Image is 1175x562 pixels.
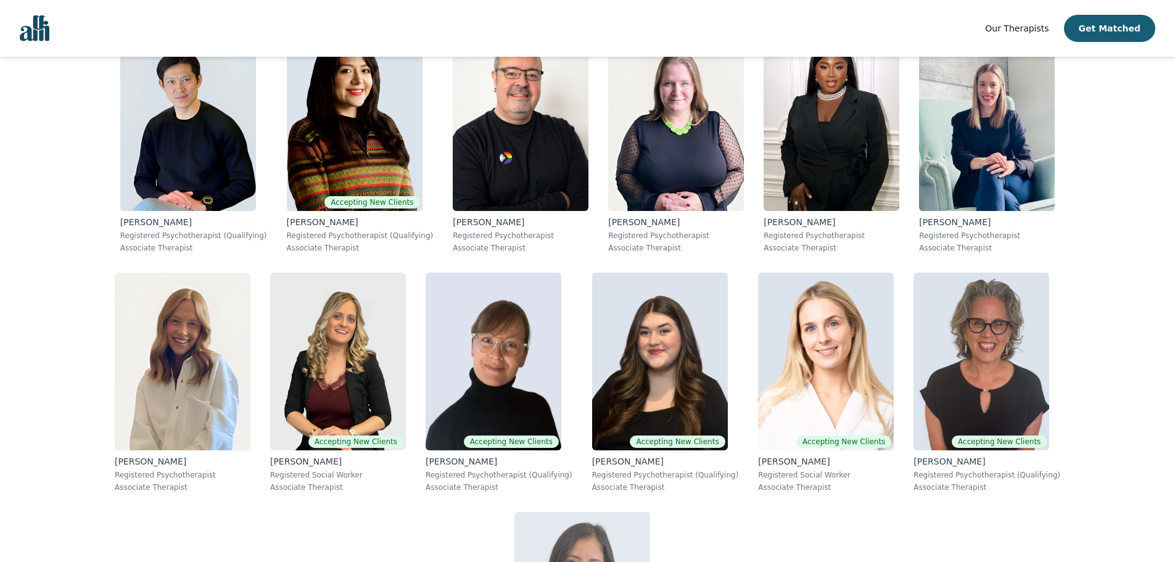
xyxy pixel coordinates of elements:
[630,436,725,448] span: Accepting New Clients
[115,482,250,492] p: Associate Therapist
[115,273,250,450] img: Kelly_Kozluk
[764,33,899,211] img: Senam_Bruce-Kemevor
[453,33,588,211] img: Scott_Harrison
[592,470,739,480] p: Registered Psychotherapist (Qualifying)
[919,231,1055,241] p: Registered Psychotherapist
[919,33,1055,211] img: Andreann_Gosselin
[758,470,894,480] p: Registered Social Worker
[453,243,588,253] p: Associate Therapist
[754,23,909,263] a: Senam_Bruce-Kemevor[PERSON_NAME]Registered PsychotherapistAssociate Therapist
[426,273,561,450] img: Angela_Earl
[913,455,1060,468] p: [PERSON_NAME]
[764,216,899,228] p: [PERSON_NAME]
[308,436,403,448] span: Accepting New Clients
[453,231,588,241] p: Registered Psychotherapist
[913,482,1060,492] p: Associate Therapist
[426,470,572,480] p: Registered Psychotherapist (Qualifying)
[909,23,1065,263] a: Andreann_Gosselin[PERSON_NAME]Registered PsychotherapistAssociate Therapist
[919,216,1055,228] p: [PERSON_NAME]
[913,273,1049,450] img: Susan_Albaum
[608,243,744,253] p: Associate Therapist
[416,263,582,502] a: Angela_EarlAccepting New Clients[PERSON_NAME]Registered Psychotherapist (Qualifying)Associate The...
[748,263,904,502] a: Danielle_DjelicAccepting New Clients[PERSON_NAME]Registered Social WorkerAssociate Therapist
[426,482,572,492] p: Associate Therapist
[270,273,406,450] img: Rana_James
[20,15,49,41] img: alli logo
[270,470,406,480] p: Registered Social Worker
[287,231,434,241] p: Registered Psychotherapist (Qualifying)
[115,455,250,468] p: [PERSON_NAME]
[764,231,899,241] p: Registered Psychotherapist
[985,23,1049,33] span: Our Therapists
[270,455,406,468] p: [PERSON_NAME]
[324,196,419,209] span: Accepting New Clients
[270,482,406,492] p: Associate Therapist
[443,23,598,263] a: Scott_Harrison[PERSON_NAME]Registered PsychotherapistAssociate Therapist
[110,23,277,263] a: Alan_Chen[PERSON_NAME]Registered Psychotherapist (Qualifying)Associate Therapist
[105,263,260,502] a: Kelly_Kozluk[PERSON_NAME]Registered PsychotherapistAssociate Therapist
[764,243,899,253] p: Associate Therapist
[608,216,744,228] p: [PERSON_NAME]
[464,436,559,448] span: Accepting New Clients
[287,243,434,253] p: Associate Therapist
[277,23,443,263] a: Luisa_Diaz FloresAccepting New Clients[PERSON_NAME]Registered Psychotherapist (Qualifying)Associa...
[115,470,250,480] p: Registered Psychotherapist
[608,33,744,211] img: Jessie_MacAlpine Shearer
[592,273,728,450] img: Olivia_Snow
[985,21,1049,36] a: Our Therapists
[582,263,749,502] a: Olivia_SnowAccepting New Clients[PERSON_NAME]Registered Psychotherapist (Qualifying)Associate The...
[260,263,416,502] a: Rana_JamesAccepting New Clients[PERSON_NAME]Registered Social WorkerAssociate Therapist
[758,273,894,450] img: Danielle_Djelic
[758,482,894,492] p: Associate Therapist
[453,216,588,228] p: [PERSON_NAME]
[913,470,1060,480] p: Registered Psychotherapist (Qualifying)
[952,436,1047,448] span: Accepting New Clients
[598,23,754,263] a: Jessie_MacAlpine Shearer[PERSON_NAME]Registered PsychotherapistAssociate Therapist
[287,33,423,211] img: Luisa_Diaz Flores
[120,216,267,228] p: [PERSON_NAME]
[592,482,739,492] p: Associate Therapist
[919,243,1055,253] p: Associate Therapist
[287,216,434,228] p: [PERSON_NAME]
[796,436,891,448] span: Accepting New Clients
[608,231,744,241] p: Registered Psychotherapist
[426,455,572,468] p: [PERSON_NAME]
[758,455,894,468] p: [PERSON_NAME]
[904,263,1070,502] a: Susan_AlbaumAccepting New Clients[PERSON_NAME]Registered Psychotherapist (Qualifying)Associate Th...
[120,231,267,241] p: Registered Psychotherapist (Qualifying)
[120,33,256,211] img: Alan_Chen
[1064,15,1155,42] button: Get Matched
[592,455,739,468] p: [PERSON_NAME]
[120,243,267,253] p: Associate Therapist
